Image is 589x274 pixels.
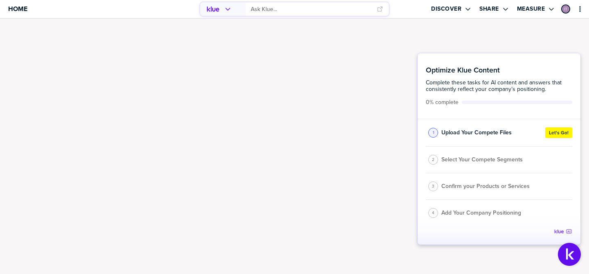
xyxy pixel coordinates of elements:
span: Complete these tasks for AI content and answers that consistently reflect your company’s position... [426,79,572,93]
button: Let's Go! [545,127,572,138]
span: Active [426,99,459,106]
img: b39a2190198b6517de1ec4d8db9dc530-sml.png [562,5,569,13]
button: Open Support Center [558,243,581,266]
a: Edit Profile [560,4,571,14]
span: Home [8,5,27,12]
div: Let's Go! [549,129,569,136]
span: 3 [432,183,434,189]
h3: Optimize Klue Content [426,66,572,74]
span: 4 [432,210,434,216]
label: Discover [431,5,461,13]
label: Share [479,5,499,13]
input: Ask Klue... [251,2,372,16]
span: 1 [433,129,434,136]
span: 2 [432,156,434,163]
label: Measure [517,5,545,13]
span: Upload Your Compete Files [441,129,512,136]
span: Confirm your Products or Services [441,183,530,190]
span: Select Your Compete Segments [441,156,523,163]
div: Inbar Tropen [561,5,570,14]
span: Add Your Company Positioning [441,210,521,216]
